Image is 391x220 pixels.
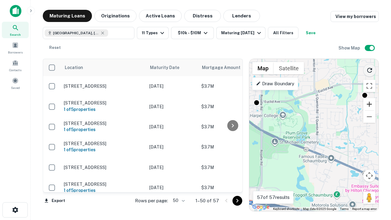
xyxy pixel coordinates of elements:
p: [DATE] [149,83,195,90]
p: $3.7M [201,83,262,90]
button: Zoom in [363,98,375,110]
span: Map data ©2025 Google [303,207,336,211]
p: [DATE] [149,184,195,191]
span: [GEOGRAPHIC_DATA], [GEOGRAPHIC_DATA] [53,30,99,36]
p: $3.7M [201,164,262,171]
span: Location [64,64,83,71]
p: [STREET_ADDRESS] [64,100,143,106]
button: 11 Types [137,27,169,39]
th: Maturity Date [146,59,198,76]
button: Originations [94,10,137,22]
span: Search [10,32,21,37]
p: [DATE] [149,164,195,171]
button: Reload search area [363,64,376,77]
button: Go to next page [232,196,242,206]
span: Mortgage Amount [202,64,248,71]
img: capitalize-icon.png [10,5,21,17]
a: Report a map error [352,207,377,211]
a: Search [2,22,29,38]
button: All Filters [268,27,298,39]
span: Saved [11,85,20,90]
p: $3.7M [201,144,262,150]
p: 57 of 57 results [257,194,290,201]
button: Show street map [252,62,274,74]
button: Keyboard shortcuts [273,207,299,211]
button: Toggle fullscreen view [363,80,375,92]
span: Maturity Date [150,64,187,71]
button: Map camera controls [363,170,375,182]
div: 50 [170,196,186,205]
a: Saved [2,75,29,91]
p: [STREET_ADDRESS] [64,182,143,187]
a: Terms (opens in new tab) [340,207,349,211]
h6: 1 of 5 properties [64,146,143,153]
button: Save your search to get updates of matches that match your search criteria. [301,27,320,39]
button: Show satellite imagery [274,62,304,74]
button: Export [43,196,67,205]
div: Maturing [DATE] [221,29,263,37]
a: View my borrowers [331,11,379,22]
button: Distress [184,10,221,22]
button: $10k - $10M [171,27,214,39]
h6: 1 of 5 properties [64,126,143,133]
span: Contacts [9,68,21,72]
p: $3.7M [201,103,262,110]
iframe: Chat Widget [360,171,391,200]
button: Maturing Loans [43,10,92,22]
button: Active Loans [139,10,182,22]
p: [DATE] [149,144,195,150]
th: Location [61,59,146,76]
p: $3.7M [201,123,262,130]
p: Rows per page: [135,197,168,204]
p: [STREET_ADDRESS] [64,141,143,146]
th: Mortgage Amount [198,59,265,76]
h6: 1 of 5 properties [64,106,143,113]
p: [STREET_ADDRESS] [64,83,143,89]
span: Borrowers [8,50,23,55]
button: Maturing [DATE] [216,27,265,39]
p: [STREET_ADDRESS] [64,165,143,170]
a: Contacts [2,57,29,74]
a: Borrowers [2,39,29,56]
p: Draw Boundary [256,80,294,87]
h6: 1 of 5 properties [64,187,143,194]
button: Zoom out [363,111,375,123]
p: [DATE] [149,103,195,110]
a: Open this area in Google Maps (opens a new window) [251,203,271,211]
button: Lenders [223,10,260,22]
div: 0 0 [249,59,378,211]
p: 1–50 of 57 [195,197,219,204]
h6: Show Map [338,45,361,51]
button: Reset [45,42,65,54]
p: [STREET_ADDRESS] [64,121,143,126]
p: [DATE] [149,123,195,130]
img: Google [251,203,271,211]
p: $3.7M [201,184,262,191]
